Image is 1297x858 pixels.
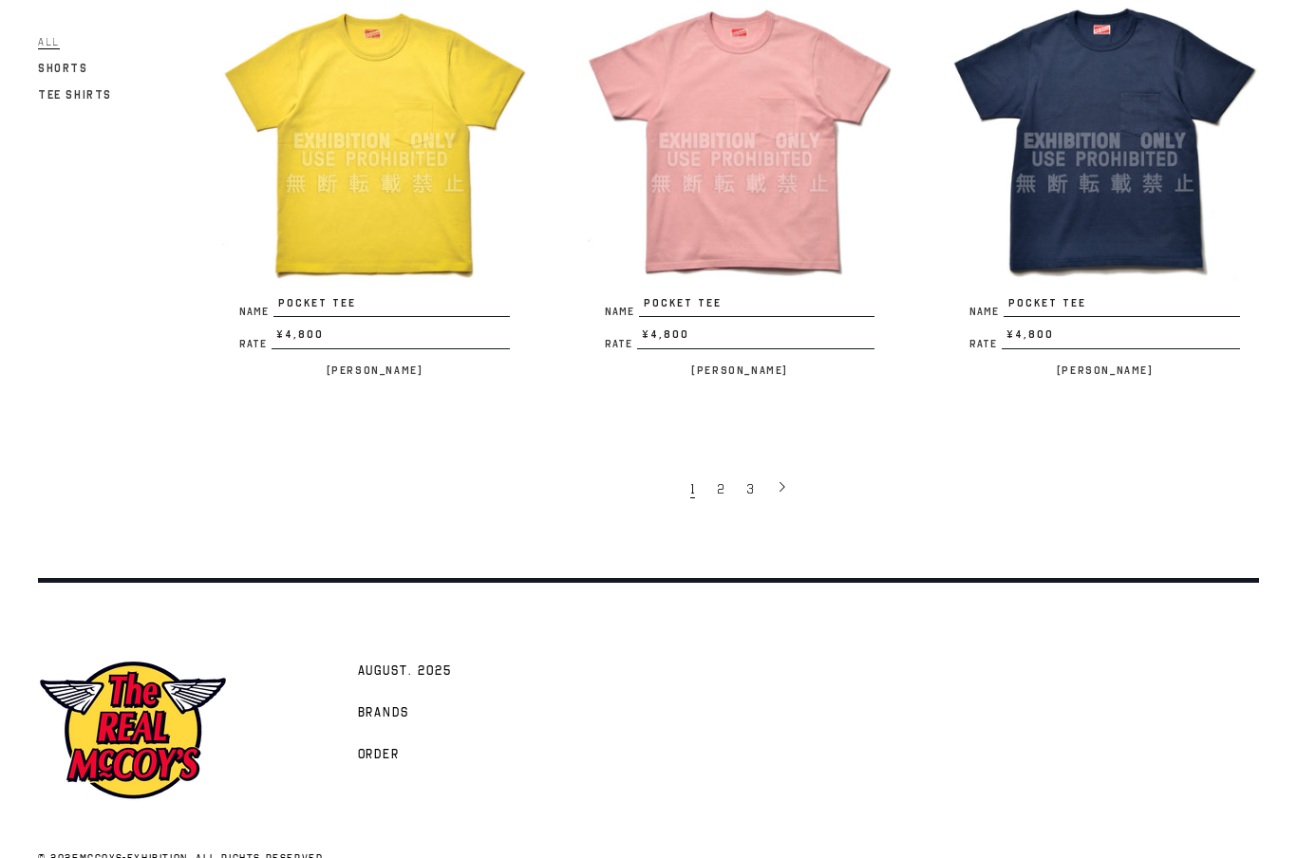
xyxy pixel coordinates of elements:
[38,659,228,802] img: mccoys-exhibition
[348,649,461,691] a: AUGUST. 2025
[348,733,410,774] a: Order
[969,339,1002,349] span: Rate
[637,326,875,349] span: ¥4,800
[605,339,637,349] span: Rate
[707,469,737,507] a: 2
[586,359,894,382] p: [PERSON_NAME]
[746,480,754,498] span: 3
[38,88,112,102] span: Tee Shirts
[358,704,410,723] span: Brands
[220,359,529,382] p: [PERSON_NAME]
[717,480,724,498] span: 2
[239,339,272,349] span: Rate
[38,62,88,75] span: Shorts
[38,84,112,106] a: Tee Shirts
[38,57,88,80] a: Shorts
[239,307,273,317] span: Name
[358,746,401,765] span: Order
[969,307,1004,317] span: Name
[358,662,452,681] span: AUGUST. 2025
[690,480,695,498] span: 1
[38,30,60,53] a: All
[605,307,639,317] span: Name
[639,295,875,318] span: POCKET TEE
[348,691,420,733] a: Brands
[38,35,60,49] span: All
[273,295,510,318] span: POCKET TEE
[1002,326,1240,349] span: ¥4,800
[737,469,766,507] a: 3
[272,326,510,349] span: ¥4,800
[950,359,1259,382] p: [PERSON_NAME]
[1004,295,1240,318] span: POCKET TEE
